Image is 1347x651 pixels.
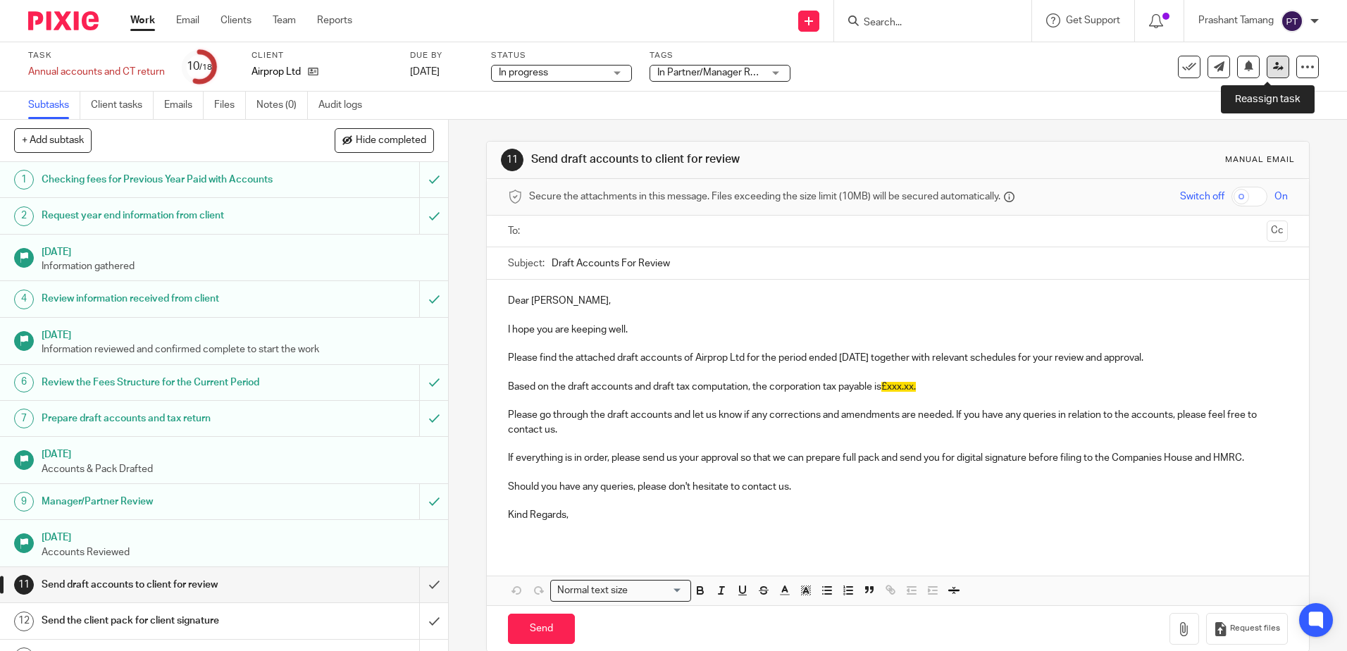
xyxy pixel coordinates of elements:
a: Notes (0) [256,92,308,119]
p: Accounts Reviewed [42,545,435,559]
h1: Checking fees for Previous Year Paid with Accounts [42,169,284,190]
input: Search [862,17,989,30]
p: Prashant Tamang [1198,13,1274,27]
div: 11 [14,575,34,595]
button: Request files [1206,613,1288,645]
label: Due by [410,50,473,61]
label: Tags [650,50,790,61]
span: Normal text size [554,583,631,598]
div: 12 [14,612,34,631]
p: Airprop Ltd [252,65,301,79]
a: Client tasks [91,92,154,119]
h1: Send the client pack for client signature [42,610,284,631]
input: Search for option [632,583,683,598]
label: To: [508,224,523,238]
span: [DATE] [410,67,440,77]
p: Should you have any queries, please don't hesitate to contact us. [508,480,1287,494]
h1: Review information received from client [42,288,284,309]
h1: Manager/Partner Review [42,491,284,512]
h1: Prepare draft accounts and tax return [42,408,284,429]
a: Work [130,13,155,27]
label: Subject: [508,256,545,271]
button: + Add subtask [14,128,92,152]
a: Reports [317,13,352,27]
a: Files [214,92,246,119]
img: svg%3E [1281,10,1303,32]
label: Task [28,50,165,61]
h1: [DATE] [42,527,435,545]
p: Please go through the draft accounts and let us know if any corrections and amendments are needed... [508,408,1287,437]
h1: [DATE] [42,444,435,461]
div: Manual email [1225,154,1295,166]
div: 11 [501,149,523,171]
a: Audit logs [318,92,373,119]
button: Cc [1267,221,1288,242]
h1: Send draft accounts to client for review [531,152,928,167]
h1: Send draft accounts to client for review [42,574,284,595]
img: Pixie [28,11,99,30]
a: Subtasks [28,92,80,119]
h1: Request year end information from client [42,205,284,226]
a: Emails [164,92,204,119]
a: Email [176,13,199,27]
button: Hide completed [335,128,434,152]
div: 4 [14,290,34,309]
div: 10 [187,58,212,75]
a: Clients [221,13,252,27]
span: Get Support [1066,15,1120,25]
span: Secure the attachments in this message. Files exceeding the size limit (10MB) will be secured aut... [529,190,1000,204]
p: Dear [PERSON_NAME], [508,294,1287,308]
p: Accounts & Pack Drafted [42,462,435,476]
p: If everything is in order, please send us your approval so that we can prepare full pack and send... [508,451,1287,465]
span: In progress [499,68,548,77]
label: Client [252,50,392,61]
h1: [DATE] [42,325,435,342]
div: 9 [14,492,34,512]
span: Hide completed [356,135,426,147]
div: Annual accounts and CT return [28,65,165,79]
a: Team [273,13,296,27]
span: £xxx.xx. [881,382,916,392]
span: Request files [1230,623,1280,634]
div: 1 [14,170,34,190]
p: Based on the draft accounts and draft tax computation, the corporation tax payable is [508,380,1287,394]
div: 7 [14,409,34,428]
h1: [DATE] [42,242,435,259]
span: In Partner/Manager Review [657,68,776,77]
p: Kind Regards, [508,508,1287,522]
div: 6 [14,373,34,392]
span: Switch off [1180,190,1224,204]
div: 2 [14,206,34,226]
p: Please find the attached draft accounts of Airprop Ltd for the period ended [DATE] together with ... [508,351,1287,365]
h1: Review the Fees Structure for the Current Period [42,372,284,393]
p: Information gathered [42,259,435,273]
p: I hope you are keeping well. [508,323,1287,337]
input: Send [508,614,575,644]
p: Information reviewed and confirmed complete to start the work [42,342,435,356]
small: /18 [199,63,212,71]
div: Search for option [550,580,691,602]
label: Status [491,50,632,61]
span: On [1274,190,1288,204]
